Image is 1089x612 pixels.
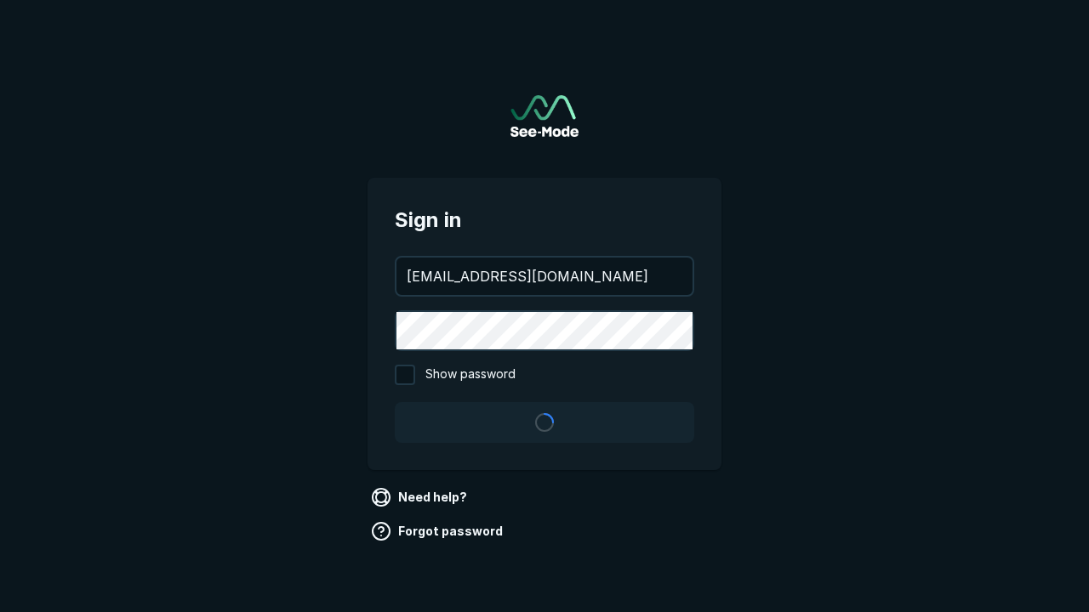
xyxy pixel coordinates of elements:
span: Show password [425,365,516,385]
span: Sign in [395,205,694,235]
img: See-Mode Logo [510,95,579,137]
a: Forgot password [368,518,510,545]
input: your@email.com [396,258,693,295]
a: Go to sign in [510,95,579,137]
a: Need help? [368,484,474,511]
